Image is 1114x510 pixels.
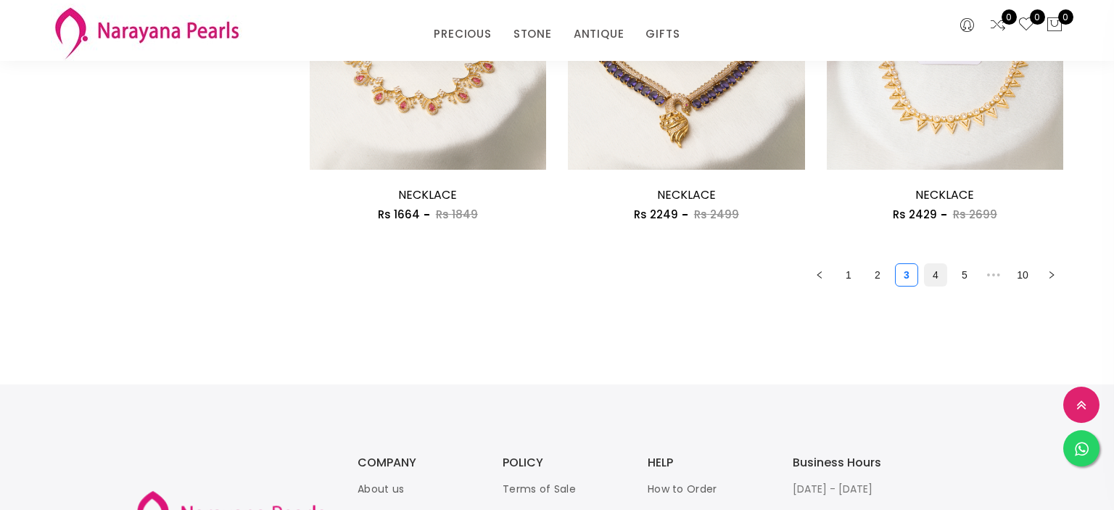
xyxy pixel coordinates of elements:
[648,482,717,496] a: How to Order
[503,457,619,469] h3: POLICY
[645,23,680,45] a: GIFTS
[434,23,491,45] a: PRECIOUS
[513,23,552,45] a: STONE
[436,207,478,222] span: Rs 1849
[1018,16,1035,35] a: 0
[1046,16,1063,35] button: 0
[634,207,678,222] span: Rs 2249
[503,482,576,496] a: Terms of Sale
[866,263,889,287] li: 2
[1030,9,1045,25] span: 0
[1040,263,1063,287] button: right
[915,186,974,203] a: NECKLACE
[982,263,1005,287] span: •••
[358,457,474,469] h3: COMPANY
[1040,263,1063,287] li: Next Page
[925,264,946,286] a: 4
[982,263,1005,287] li: Next 5 Pages
[896,264,917,286] a: 3
[989,16,1007,35] a: 0
[1058,9,1073,25] span: 0
[815,271,824,279] span: left
[808,263,831,287] li: Previous Page
[358,482,404,496] a: About us
[838,264,859,286] a: 1
[378,207,420,222] span: Rs 1664
[953,263,976,287] li: 5
[793,480,909,498] p: [DATE] - [DATE]
[793,457,909,469] h3: Business Hours
[954,264,975,286] a: 5
[837,263,860,287] li: 1
[867,264,888,286] a: 2
[1047,271,1056,279] span: right
[893,207,937,222] span: Rs 2429
[574,23,624,45] a: ANTIQUE
[924,263,947,287] li: 4
[398,186,457,203] a: NECKLACE
[648,457,764,469] h3: HELP
[1011,263,1034,287] li: 10
[895,263,918,287] li: 3
[808,263,831,287] button: left
[694,207,739,222] span: Rs 2499
[953,207,997,222] span: Rs 2699
[657,186,716,203] a: NECKLACE
[1012,264,1033,286] a: 10
[1002,9,1017,25] span: 0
